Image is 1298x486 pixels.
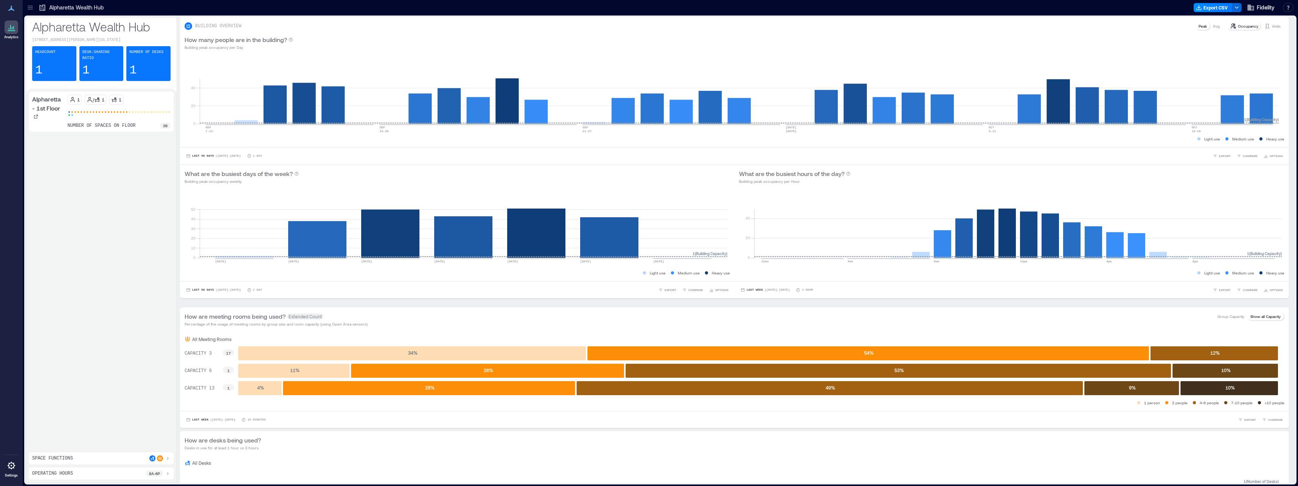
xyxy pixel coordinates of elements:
[1194,3,1232,12] button: Export CSV
[1266,136,1284,142] p: Heavy use
[185,351,212,356] text: CAPACITY 3
[1232,270,1254,276] p: Medium use
[185,169,293,178] p: What are the busiest days of the week?
[163,123,168,129] p: 36
[1270,288,1283,292] span: OPTIONS
[185,386,214,391] text: CAPACITY 13
[580,260,591,263] text: [DATE]
[1213,23,1220,29] p: Avg
[665,288,676,292] span: EXPORT
[657,286,678,294] button: EXPORT
[185,44,293,50] p: Building peak occupancy per Day
[191,207,196,212] tspan: 50
[802,288,813,292] p: 1 Hour
[1217,313,1244,319] p: Group Capacity
[934,260,939,263] text: 8am
[215,260,226,263] text: [DATE]
[191,226,196,231] tspan: 30
[129,49,163,55] p: Number of Desks
[253,154,262,158] p: 1 Day
[1244,417,1256,422] span: EXPORT
[1243,154,1258,158] span: COMPARE
[77,97,80,103] p: 1
[408,350,418,355] text: 34 %
[1199,23,1207,29] p: Peak
[1200,400,1219,406] p: 4-6 people
[678,270,700,276] p: Medium use
[681,286,705,294] button: COMPARE
[739,169,845,178] p: What are the busiest hours of the day?
[1144,400,1160,406] p: 1 person
[32,95,65,113] p: Alpharetta - 1st Floor
[1192,126,1197,129] text: OCT
[507,260,518,263] text: [DATE]
[1192,260,1198,263] text: 8pm
[761,260,769,263] text: 12am
[715,288,728,292] span: OPTIONS
[185,286,242,294] button: Last 90 Days |[DATE]-[DATE]
[748,255,750,260] tspan: 0
[191,217,196,221] tspan: 40
[185,416,237,424] button: Last Week |[DATE]-[DATE]
[582,126,588,129] text: SEP
[102,97,104,103] p: 1
[380,126,385,129] text: SEP
[1266,270,1284,276] p: Heavy use
[185,178,299,184] p: Building peak occupancy weekly
[192,336,231,342] p: All Meeting Rooms
[1261,416,1284,424] button: COMPARE
[1225,385,1235,390] text: 10 %
[1204,270,1220,276] p: Light use
[1204,136,1220,142] p: Light use
[1270,154,1283,158] span: OPTIONS
[1262,286,1284,294] button: OPTIONS
[582,129,592,133] text: 21-27
[1211,286,1232,294] button: EXPORT
[1211,152,1232,160] button: EXPORT
[5,473,18,478] p: Settings
[786,126,796,129] text: [DATE]
[32,37,171,43] p: [STREET_ADDRESS][PERSON_NAME][US_STATE]
[1210,350,1220,355] text: 12 %
[93,97,94,103] p: /
[191,246,196,250] tspan: 10
[82,49,121,61] p: Desk-sharing ratio
[129,63,137,78] p: 1
[192,460,211,466] p: All Desks
[1020,260,1027,263] text: 12pm
[361,260,372,263] text: [DATE]
[287,313,323,319] span: Extended Count
[1272,23,1281,29] p: Visits
[205,126,211,129] text: SEP
[1238,23,1258,29] p: Occupancy
[1232,136,1254,142] p: Medium use
[185,35,287,44] p: How many people are in the building?
[653,260,664,263] text: [DATE]
[2,456,20,480] a: Settings
[1219,288,1231,292] span: EXPORT
[32,455,73,461] p: Space Functions
[739,286,791,294] button: Last Week |[DATE]-[DATE]
[894,368,904,373] text: 53 %
[712,270,730,276] p: Heavy use
[191,103,196,108] tspan: 20
[1265,400,1284,406] p: >10 people
[149,470,160,477] p: 8a - 6p
[484,368,493,373] text: 26 %
[119,97,121,103] p: 1
[1243,288,1258,292] span: COMPARE
[290,368,300,373] text: 11 %
[688,288,703,292] span: COMPARE
[35,63,42,78] p: 1
[1129,385,1136,390] text: 9 %
[864,350,874,355] text: 54 %
[989,129,996,133] text: 5-11
[253,288,262,292] p: 1 Day
[195,23,241,29] p: BUILDING OVERVIEW
[1172,400,1188,406] p: 2 people
[989,126,994,129] text: OCT
[257,385,264,390] text: 4 %
[68,123,136,129] p: number of spaces on floor
[288,260,299,263] text: [DATE]
[2,18,21,42] a: Analytics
